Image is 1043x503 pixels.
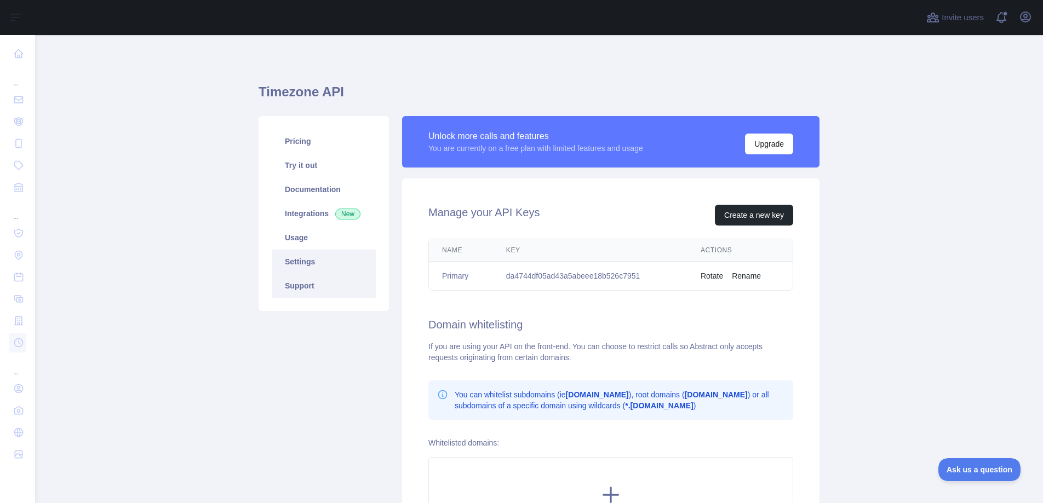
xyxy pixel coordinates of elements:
a: Pricing [272,129,376,153]
div: ... [9,66,26,88]
a: Documentation [272,177,376,201]
div: If you are using your API on the front-end. You can choose to restrict calls so Abstract only acc... [428,341,793,363]
a: Support [272,274,376,298]
h1: Timezone API [259,83,820,109]
p: You can whitelist subdomains (ie ), root domains ( ) or all subdomains of a specific domain using... [455,389,784,411]
a: Try it out [272,153,376,177]
div: Unlock more calls and features [428,130,643,143]
button: Invite users [924,9,986,26]
a: Integrations New [272,201,376,226]
span: Invite users [942,11,984,24]
a: Settings [272,250,376,274]
div: You are currently on a free plan with limited features and usage [428,143,643,154]
td: da4744df05ad43a5abeee18b526c7951 [493,262,687,291]
div: ... [9,199,26,221]
button: Create a new key [715,205,793,226]
b: *.[DOMAIN_NAME] [625,401,693,410]
th: Key [493,239,687,262]
button: Rotate [701,270,723,281]
b: [DOMAIN_NAME] [566,390,629,399]
a: Usage [272,226,376,250]
h2: Manage your API Keys [428,205,540,226]
span: New [335,209,360,219]
label: Whitelisted domains: [428,438,499,447]
button: Upgrade [745,134,793,154]
h2: Domain whitelisting [428,317,793,332]
b: [DOMAIN_NAME] [685,390,748,399]
th: Name [429,239,493,262]
td: Primary [429,262,493,291]
th: Actions [687,239,793,262]
iframe: Toggle Customer Support [938,458,1021,481]
button: Rename [732,270,761,281]
div: ... [9,355,26,377]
